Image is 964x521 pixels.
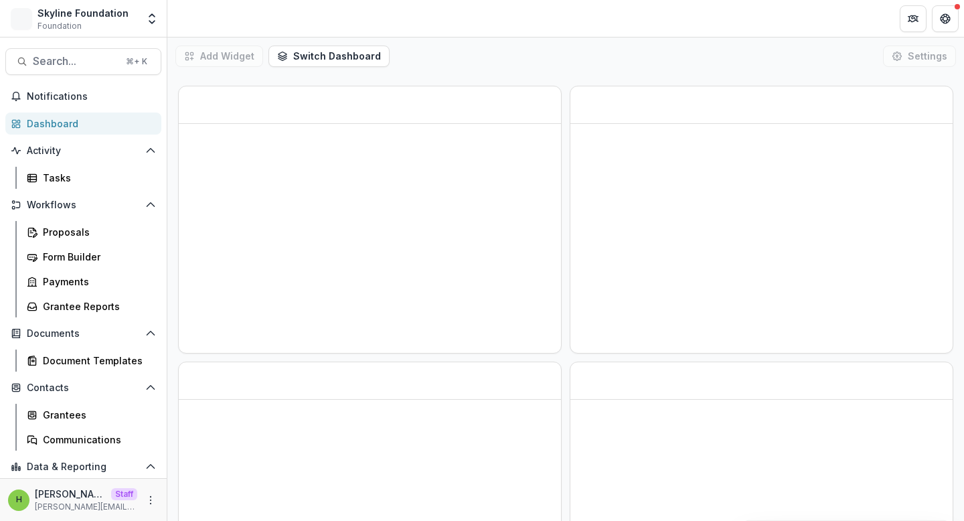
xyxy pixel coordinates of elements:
[21,271,161,293] a: Payments
[37,20,82,32] span: Foundation
[5,323,161,344] button: Open Documents
[900,5,927,32] button: Partners
[27,91,156,102] span: Notifications
[27,200,140,211] span: Workflows
[27,328,140,340] span: Documents
[143,5,161,32] button: Open entity switcher
[173,9,230,28] nav: breadcrumb
[27,117,151,131] div: Dashboard
[5,456,161,477] button: Open Data & Reporting
[21,350,161,372] a: Document Templates
[37,6,129,20] div: Skyline Foundation
[5,140,161,161] button: Open Activity
[43,275,151,289] div: Payments
[21,429,161,451] a: Communications
[43,408,151,422] div: Grantees
[932,5,959,32] button: Get Help
[5,48,161,75] button: Search...
[268,46,390,67] button: Switch Dashboard
[43,354,151,368] div: Document Templates
[883,46,956,67] button: Settings
[33,55,118,68] span: Search...
[5,194,161,216] button: Open Workflows
[27,382,140,394] span: Contacts
[16,496,22,504] div: Himanshu
[27,145,140,157] span: Activity
[43,225,151,239] div: Proposals
[5,377,161,398] button: Open Contacts
[35,501,137,513] p: [PERSON_NAME][EMAIL_ADDRESS][DOMAIN_NAME]
[21,221,161,243] a: Proposals
[111,488,137,500] p: Staff
[43,299,151,313] div: Grantee Reports
[5,113,161,135] a: Dashboard
[27,461,140,473] span: Data & Reporting
[5,86,161,107] button: Notifications
[21,295,161,317] a: Grantee Reports
[123,54,150,69] div: ⌘ + K
[143,492,159,508] button: More
[43,250,151,264] div: Form Builder
[43,171,151,185] div: Tasks
[21,167,161,189] a: Tasks
[21,404,161,426] a: Grantees
[175,46,263,67] button: Add Widget
[21,246,161,268] a: Form Builder
[35,487,106,501] p: [PERSON_NAME]
[43,433,151,447] div: Communications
